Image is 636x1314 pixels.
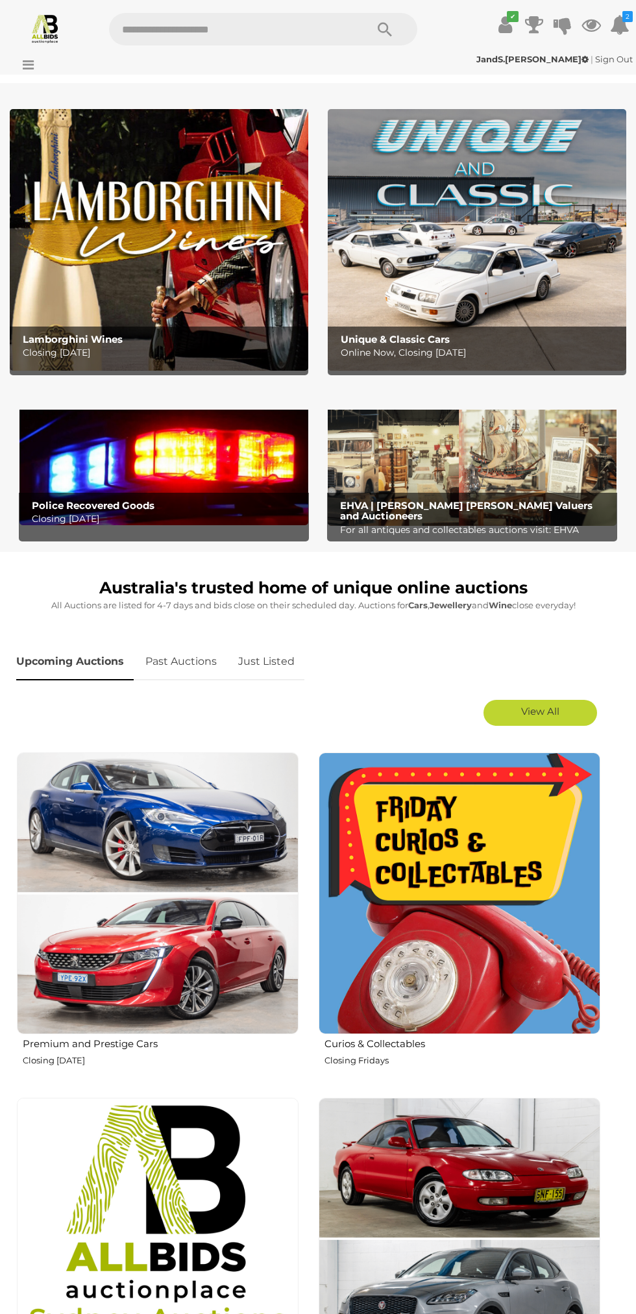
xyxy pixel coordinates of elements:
strong: Cars [408,600,428,610]
p: All Auctions are listed for 4-7 days and bids close on their scheduled day. Auctions for , and cl... [16,598,610,613]
b: Police Recovered Goods [32,499,154,512]
button: Search [352,13,417,45]
b: Unique & Classic Cars [341,333,450,345]
p: Online Now, Closing [DATE] [341,345,620,361]
p: For all antiques and collectables auctions visit: EHVA [340,522,611,538]
a: Lamborghini Wines Lamborghini Wines Closing [DATE] [10,109,308,371]
b: EHVA | [PERSON_NAME] [PERSON_NAME] Valuers and Auctioneers [340,499,593,523]
strong: Wine [489,600,512,610]
a: ✔ [496,13,515,36]
img: Lamborghini Wines [10,109,308,371]
img: Unique & Classic Cars [328,109,626,371]
p: Closing [DATE] [23,1053,299,1068]
b: Lamborghini Wines [23,333,123,345]
img: Curios & Collectables [319,752,600,1034]
p: Closing [DATE] [23,345,302,361]
strong: Jewellery [430,600,472,610]
a: Curios & Collectables Closing Fridays [318,752,600,1087]
h2: Curios & Collectables [324,1035,600,1050]
a: EHVA | Evans Hastings Valuers and Auctioneers EHVA | [PERSON_NAME] [PERSON_NAME] Valuers and Auct... [328,397,617,525]
a: Upcoming Auctions [16,643,134,681]
strong: JandS.[PERSON_NAME] [476,54,589,64]
a: Sign Out [595,54,633,64]
img: EHVA | Evans Hastings Valuers and Auctioneers [328,397,617,525]
a: JandS.[PERSON_NAME] [476,54,591,64]
a: Just Listed [228,643,304,681]
span: | [591,54,593,64]
span: View All [521,705,559,717]
img: Police Recovered Goods [19,397,308,525]
img: Allbids.com.au [30,13,60,43]
i: 2 [622,11,633,22]
a: 2 [610,13,630,36]
a: Premium and Prestige Cars Closing [DATE] [16,752,299,1087]
img: Premium and Prestige Cars [17,752,299,1034]
i: ✔ [507,11,519,22]
a: Police Recovered Goods Police Recovered Goods Closing [DATE] [19,397,308,525]
a: View All [483,700,597,726]
p: Closing [DATE] [32,511,302,527]
h2: Premium and Prestige Cars [23,1035,299,1050]
p: Closing Fridays [324,1053,600,1068]
h1: Australia's trusted home of unique online auctions [16,579,610,597]
a: Unique & Classic Cars Unique & Classic Cars Online Now, Closing [DATE] [328,109,626,371]
a: Past Auctions [136,643,226,681]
